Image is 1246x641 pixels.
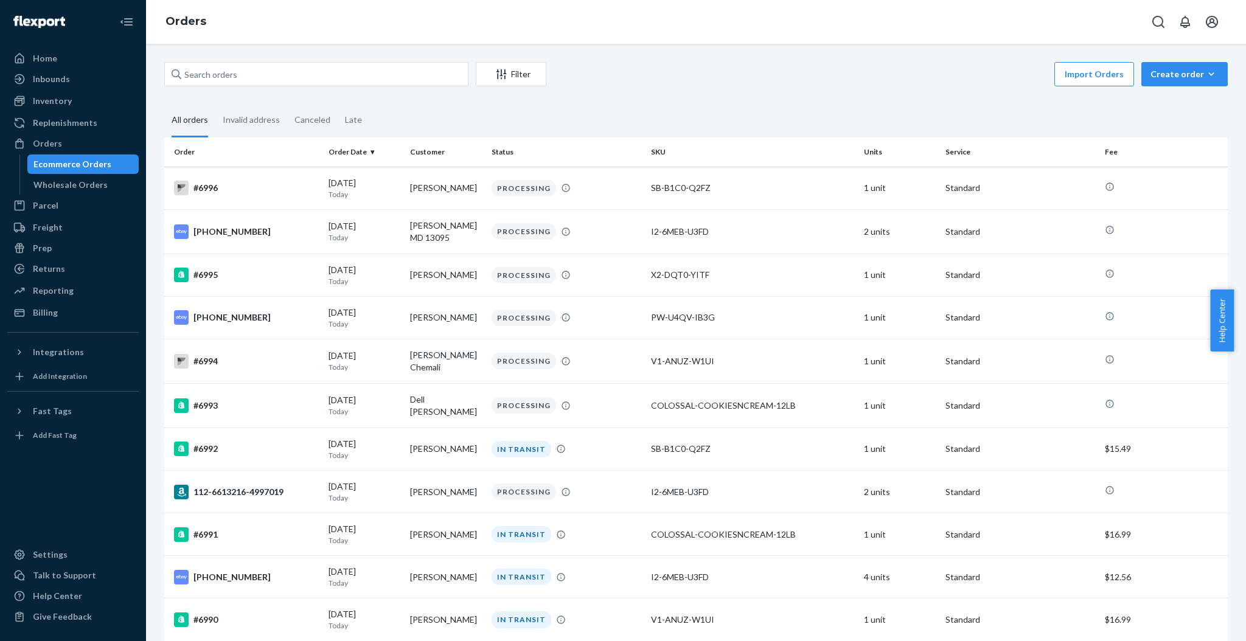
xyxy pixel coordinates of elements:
td: [PERSON_NAME] [405,167,487,209]
a: Inbounds [7,69,139,89]
p: Today [329,189,400,199]
th: Status [487,137,646,167]
div: Customer [410,147,482,157]
input: Search orders [164,62,468,86]
div: Freight [33,221,63,234]
div: [DATE] [329,177,400,199]
td: Dell [PERSON_NAME] [405,383,487,428]
td: [PERSON_NAME] [405,428,487,470]
div: PROCESSING [492,397,556,414]
td: 4 units [859,556,941,598]
div: 112-6613216-4997019 [174,485,319,499]
div: Settings [33,549,68,561]
p: Standard [945,571,1095,583]
td: 2 units [859,209,941,254]
div: Help Center [33,590,82,602]
button: Give Feedback [7,607,139,626]
div: [DATE] [329,350,400,372]
div: Billing [33,307,58,319]
div: Filter [476,68,546,80]
div: Inbounds [33,73,70,85]
div: Inventory [33,95,72,107]
div: Orders [33,137,62,150]
button: Open account menu [1200,10,1224,34]
td: 1 unit [859,428,941,470]
ol: breadcrumbs [156,4,216,40]
div: Late [345,104,362,136]
p: Standard [945,311,1095,324]
div: Home [33,52,57,64]
div: [DATE] [329,220,400,243]
div: Replenishments [33,117,97,129]
button: Close Navigation [114,10,139,34]
div: [DATE] [329,480,400,503]
a: Add Integration [7,367,139,386]
div: #6990 [174,612,319,627]
div: [DATE] [329,566,400,588]
p: Today [329,232,400,243]
td: 1 unit [859,513,941,556]
div: [DATE] [329,307,400,329]
div: Add Integration [33,371,87,381]
a: Add Fast Tag [7,426,139,445]
td: [PERSON_NAME] [405,598,487,641]
div: Fast Tags [33,405,72,417]
p: Today [329,535,400,546]
div: IN TRANSIT [492,569,551,585]
p: Today [329,578,400,588]
a: Orders [7,134,139,153]
a: Replenishments [7,113,139,133]
div: #6991 [174,527,319,542]
div: [PHONE_NUMBER] [174,570,319,584]
div: I2-6MEB-U3FD [651,571,854,583]
p: Today [329,450,400,460]
div: Canceled [294,104,330,136]
div: Returns [33,263,65,275]
div: #6996 [174,181,319,195]
td: [PERSON_NAME] [405,296,487,339]
td: 1 unit [859,254,941,296]
a: Prep [7,238,139,258]
p: Standard [945,355,1095,367]
div: I2-6MEB-U3FD [651,486,854,498]
div: #6995 [174,268,319,282]
a: Help Center [7,586,139,606]
button: Open Search Box [1146,10,1171,34]
button: Open notifications [1173,10,1197,34]
div: [PHONE_NUMBER] [174,310,319,325]
div: [DATE] [329,264,400,286]
p: Standard [945,528,1095,541]
div: SB-B1C0-Q2FZ [651,443,854,455]
div: PROCESSING [492,483,556,500]
p: Standard [945,486,1095,498]
div: #6992 [174,442,319,456]
p: Today [329,406,400,417]
th: Fee [1100,137,1228,167]
p: Today [329,493,400,503]
div: IN TRANSIT [492,526,551,542]
a: Wholesale Orders [27,175,139,195]
button: Integrations [7,342,139,362]
div: #6994 [174,354,319,369]
a: Ecommerce Orders [27,154,139,174]
td: 1 unit [859,296,941,339]
a: Talk to Support [7,566,139,585]
th: Order Date [324,137,405,167]
td: 1 unit [859,167,941,209]
td: [PERSON_NAME] Chemali [405,339,487,383]
td: [PERSON_NAME] [405,471,487,513]
div: Parcel [33,199,58,212]
button: Import Orders [1054,62,1134,86]
p: Standard [945,614,1095,626]
a: Reporting [7,281,139,300]
a: Parcel [7,196,139,215]
div: Wholesale Orders [33,179,108,191]
div: Give Feedback [33,611,92,623]
td: 1 unit [859,339,941,383]
th: Order [164,137,324,167]
div: [PHONE_NUMBER] [174,224,319,239]
td: [PERSON_NAME] [405,513,487,556]
p: Standard [945,226,1095,238]
td: [PERSON_NAME] [405,556,487,598]
button: Fast Tags [7,401,139,421]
